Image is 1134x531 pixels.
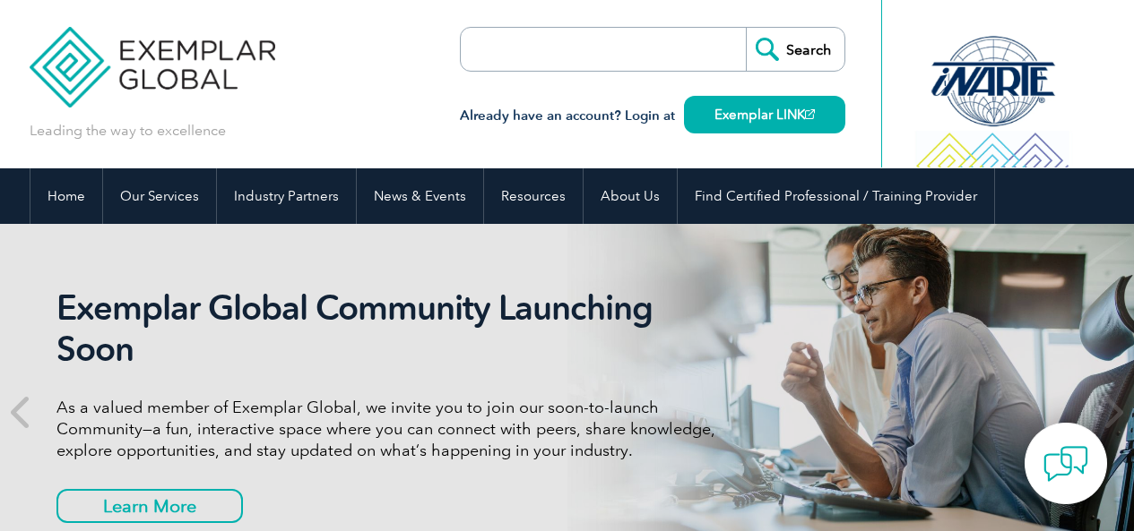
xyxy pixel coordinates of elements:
[56,397,729,461] p: As a valued member of Exemplar Global, we invite you to join our soon-to-launch Community—a fun, ...
[1043,441,1088,486] img: contact-chat.png
[678,168,994,224] a: Find Certified Professional / Training Provider
[684,96,845,133] a: Exemplar LINK
[56,489,243,523] a: Learn More
[460,105,845,127] h3: Already have an account? Login at
[30,121,226,141] p: Leading the way to excellence
[484,168,583,224] a: Resources
[30,168,102,224] a: Home
[746,28,844,71] input: Search
[217,168,356,224] a: Industry Partners
[584,168,677,224] a: About Us
[103,168,216,224] a: Our Services
[56,287,729,370] h2: Exemplar Global Community Launching Soon
[805,109,815,119] img: open_square.png
[357,168,483,224] a: News & Events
